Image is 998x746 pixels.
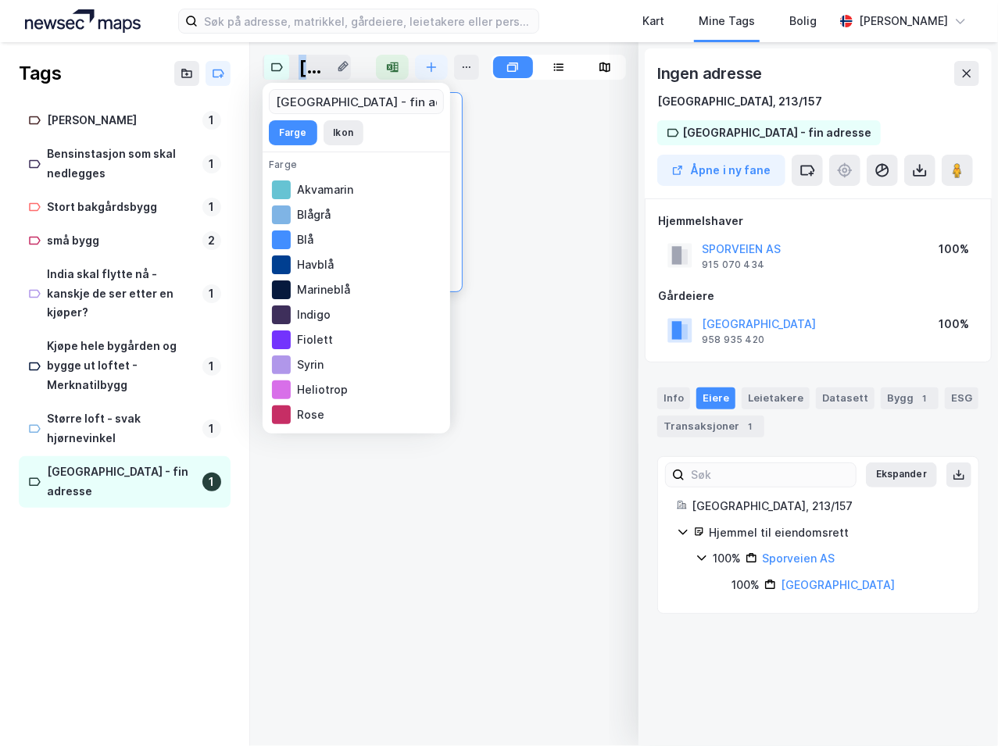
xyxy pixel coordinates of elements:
a: Sporveien AS [762,551,835,565]
div: ESG [945,387,978,409]
button: Farge [269,120,317,145]
div: Bolig [789,12,817,30]
input: Søk [685,463,856,487]
div: Marineblå [269,277,444,302]
a: [PERSON_NAME]1 [19,105,231,137]
div: 100% [939,315,969,334]
button: Ekspander [866,462,937,487]
div: Datasett [816,387,875,409]
div: Kjøpe hele bygården og bygge ut loftet - Merknatilbygg [47,337,196,395]
div: Hjemmelshaver [658,212,978,230]
div: [GEOGRAPHIC_DATA] - fin adresse [299,55,327,80]
div: Fiolett [269,327,444,352]
div: Rose [269,402,444,427]
div: Stort bakgårdsbygg [47,198,196,217]
div: [PERSON_NAME] [859,12,948,30]
div: 1 [202,284,221,303]
div: Hjemmel til eiendomsrett [709,523,960,542]
div: 958 935 420 [702,334,764,346]
div: 1 [202,473,221,491]
div: Større loft - svak hjørnevinkel [47,409,196,448]
div: Blågrå [269,202,444,227]
a: [GEOGRAPHIC_DATA] - fin adresse1 [19,456,231,508]
div: [GEOGRAPHIC_DATA] - fin adresse [682,123,871,142]
div: Kart [642,12,664,30]
div: Akvamarin [269,177,444,202]
div: Syrin [269,352,444,377]
div: 100% [732,576,760,594]
div: Transaksjoner [657,416,764,437]
img: logo.a4113a55bc3d86da70a041830d287a7e.svg [25,9,141,33]
div: Farge [269,159,444,171]
div: Bensinstasjon som skal nedlegges [47,145,196,184]
div: Eiere [696,387,735,409]
a: Bensinstasjon som skal nedlegges1 [19,138,231,190]
button: Åpne i ny fane [657,155,785,186]
a: Stort bakgårdsbygg1 [19,191,231,223]
iframe: Chat Widget [920,671,998,746]
div: små bygg [47,231,196,251]
div: 1 [202,198,221,216]
div: Havblå [269,252,444,277]
div: 1 [202,155,221,173]
div: Heliotrop [269,377,444,402]
div: [GEOGRAPHIC_DATA] - fin adresse [47,462,196,501]
div: 1 [202,357,221,376]
div: 915 070 434 [702,259,764,271]
a: India skal flytte nå - kanskje de ser etter en kjøper?1 [19,259,231,330]
div: 100% [939,240,969,259]
a: Kjøpe hele bygården og bygge ut loftet - Merknatilbygg1 [19,330,231,402]
div: 2 [202,231,221,250]
div: Blå [269,227,444,252]
div: [GEOGRAPHIC_DATA], 213/157 [657,92,822,111]
div: Ingen adresse [657,61,765,86]
div: Kontrollprogram for chat [920,671,998,746]
a: [GEOGRAPHIC_DATA] [781,578,895,591]
input: Navn [270,90,443,113]
div: Tags [19,61,61,86]
div: Bygg [881,387,939,409]
div: India skal flytte nå - kanskje de ser etter en kjøper? [47,265,196,323]
div: Gårdeiere [658,287,978,305]
div: 1 [917,391,932,406]
div: [GEOGRAPHIC_DATA], 213/157 [692,497,960,516]
input: Søk på adresse, matrikkel, gårdeiere, leietakere eller personer [198,9,538,33]
div: Indigo [269,302,444,327]
a: Større loft - svak hjørnevinkel1 [19,403,231,455]
div: Info [657,387,690,409]
div: Leietakere [742,387,810,409]
div: 1 [742,419,758,434]
div: 1 [202,419,221,438]
div: 100% [713,549,741,568]
a: små bygg2 [19,225,231,257]
button: Ikon [324,120,363,145]
div: 1 [202,111,221,130]
div: Mine Tags [699,12,755,30]
div: [PERSON_NAME] [47,111,196,130]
